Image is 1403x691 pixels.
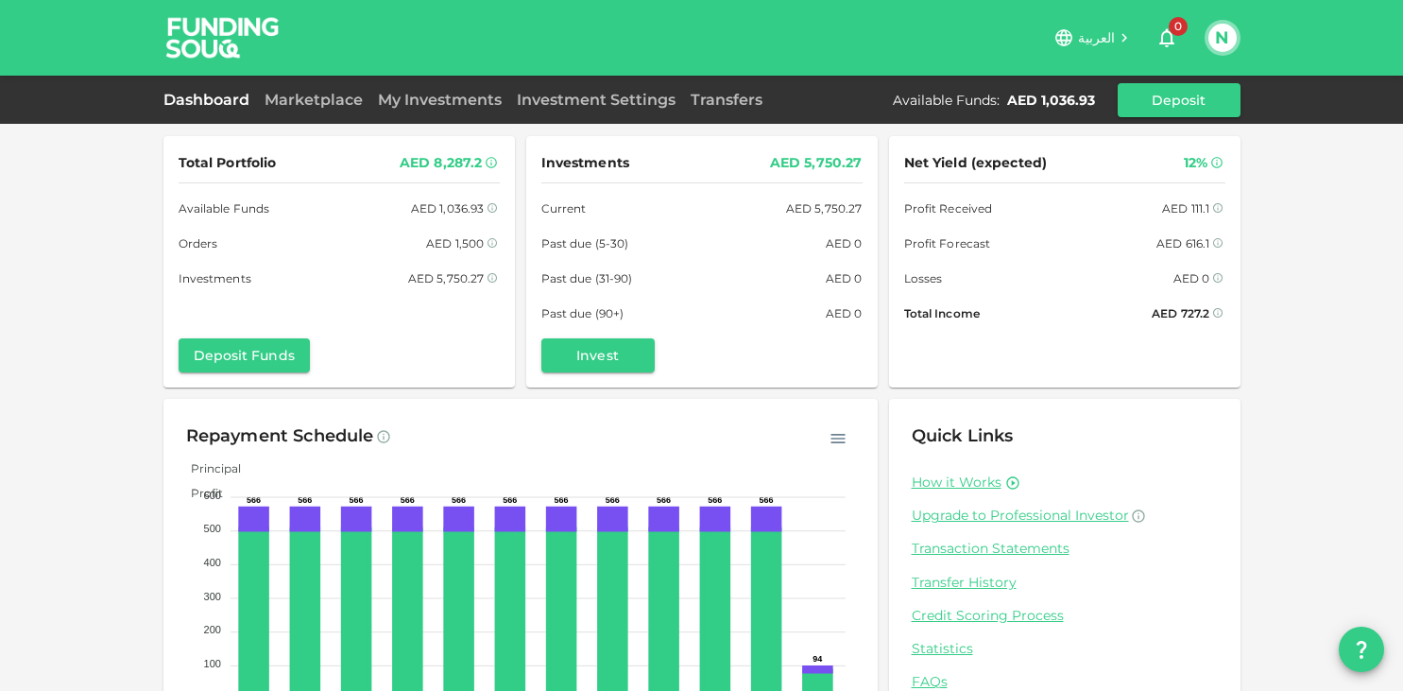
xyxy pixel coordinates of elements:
tspan: 200 [203,624,220,635]
a: Dashboard [163,91,257,109]
span: Orders [179,233,218,253]
span: العربية [1078,29,1116,46]
div: Available Funds : [893,91,1000,110]
div: AED 5,750.27 [408,268,485,288]
a: Investment Settings [509,91,683,109]
tspan: 100 [203,658,220,669]
div: AED 111.1 [1162,199,1209,218]
div: AED 5,750.27 [786,199,863,218]
a: Transfer History [912,574,1218,592]
span: Past due (31-90) [541,268,633,288]
button: 0 [1148,19,1186,57]
span: Quick Links [912,425,1014,446]
span: 0 [1169,17,1188,36]
div: Repayment Schedule [186,422,374,452]
div: AED 5,750.27 [770,151,863,175]
span: Profit Forecast [904,233,991,253]
a: Upgrade to Professional Investor [912,507,1218,525]
button: N [1208,24,1237,52]
div: AED 1,036.93 [411,199,485,218]
a: Transfers [683,91,770,109]
span: Upgrade to Professional Investor [912,507,1129,524]
div: AED 1,036.93 [1007,91,1095,110]
tspan: 400 [203,557,220,568]
a: How it Works [912,474,1001,492]
span: Profit [177,486,223,500]
span: Total Portfolio [179,151,277,175]
div: AED 0 [826,233,863,253]
button: Invest [541,338,655,372]
div: AED 8,287.2 [400,151,483,175]
span: Past due (90+) [541,303,625,323]
tspan: 600 [203,490,220,501]
span: Total Income [904,303,980,323]
a: Credit Scoring Process [912,607,1218,625]
button: Deposit Funds [179,338,310,372]
tspan: 300 [203,591,220,602]
div: AED 0 [826,268,863,288]
div: 12% [1184,151,1207,175]
div: AED 1,500 [426,233,484,253]
button: Deposit [1118,83,1240,117]
span: Investments [179,268,251,288]
span: Net Yield (expected) [904,151,1048,175]
span: Losses [904,268,943,288]
button: question [1339,627,1384,672]
a: Transaction Statements [912,540,1218,558]
span: Investments [541,151,629,175]
span: Current [541,199,587,218]
tspan: 500 [203,523,220,534]
span: Past due (5-30) [541,233,629,253]
a: Statistics [912,640,1218,658]
span: Available Funds [179,199,270,218]
span: Principal [177,461,241,475]
a: Marketplace [257,91,370,109]
div: AED 0 [826,303,863,323]
div: AED 727.2 [1152,303,1209,323]
div: AED 0 [1173,268,1210,288]
div: AED 616.1 [1156,233,1209,253]
span: Profit Received [904,199,993,218]
a: FAQs [912,673,1218,691]
a: My Investments [370,91,509,109]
